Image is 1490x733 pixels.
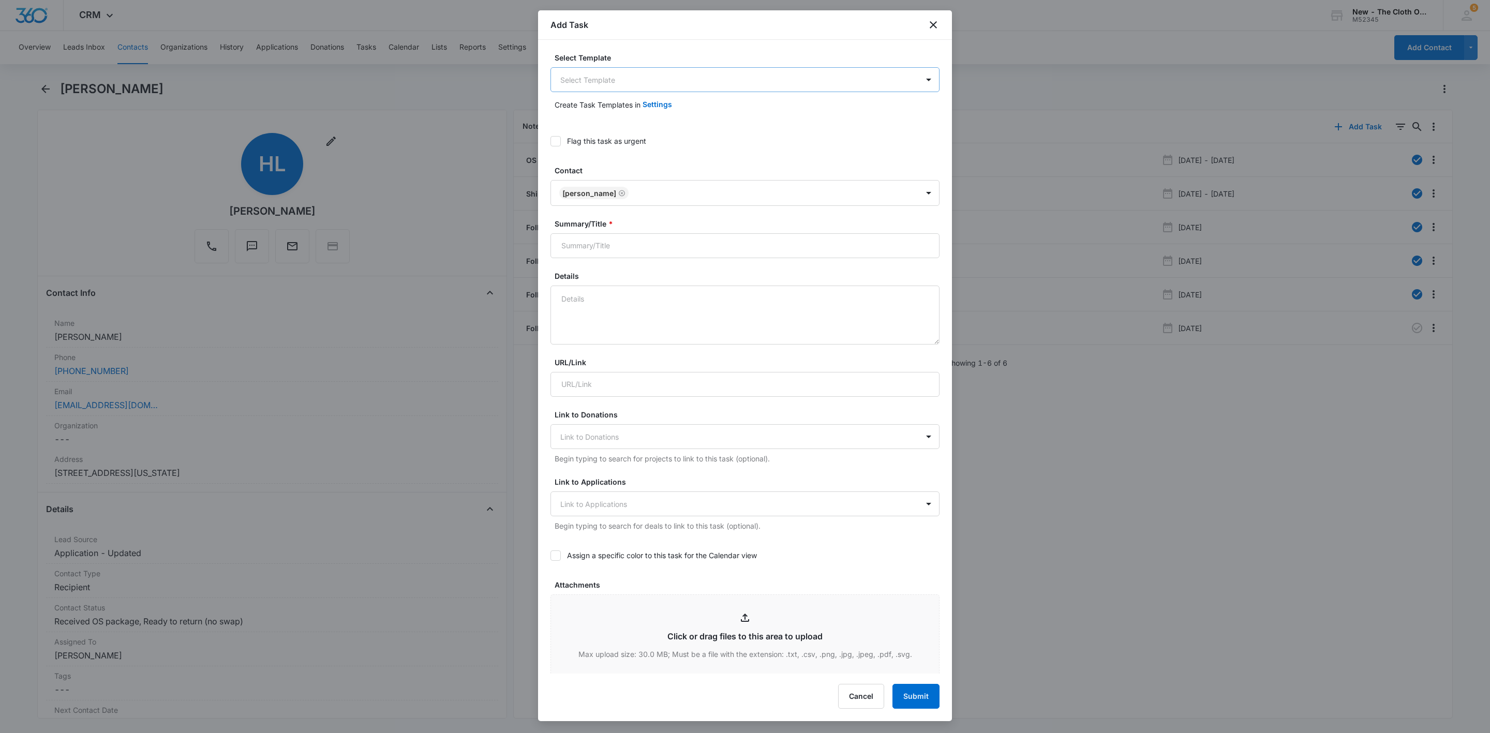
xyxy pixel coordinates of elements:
p: Create Task Templates in [555,99,640,110]
button: close [927,19,940,31]
label: Summary/Title [555,218,944,229]
button: Settings [643,92,672,117]
p: Begin typing to search for deals to link to this task (optional). [555,520,940,531]
p: Begin typing to search for projects to link to this task (optional). [555,453,940,464]
label: Select Template [555,52,944,63]
label: Assign a specific color to this task for the Calendar view [550,550,940,561]
div: Flag this task as urgent [567,136,646,146]
div: Remove Harry Legrand [616,189,625,197]
label: URL/Link [555,357,944,368]
input: Summary/Title [550,233,940,258]
button: Cancel [838,684,884,709]
label: Link to Applications [555,476,944,487]
label: Link to Donations [555,409,944,420]
div: [PERSON_NAME] [562,189,616,198]
h1: Add Task [550,19,588,31]
label: Details [555,271,944,281]
label: Contact [555,165,944,176]
input: URL/Link [550,372,940,397]
button: Submit [892,684,940,709]
label: Attachments [555,579,944,590]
